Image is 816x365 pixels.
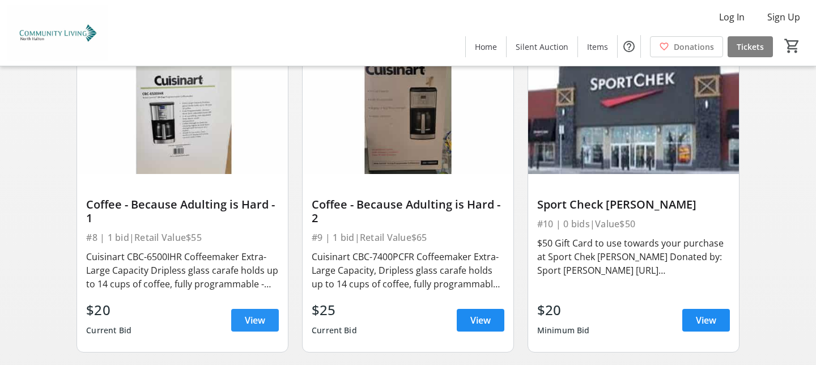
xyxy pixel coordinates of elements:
div: Current Bid [312,320,357,341]
div: Sport Check [PERSON_NAME] [537,198,730,211]
span: Items [587,41,608,53]
a: Tickets [728,36,773,57]
div: Minimum Bid [537,320,590,341]
span: Silent Auction [516,41,568,53]
div: Cuisinart CBC-6500IHR Coffeemaker Extra-Large Capacity Dripless glass carafe holds up to 14 cups ... [86,250,279,291]
a: View [457,309,504,332]
div: #8 | 1 bid | Retail Value $55 [86,230,279,245]
div: #10 | 0 bids | Value $50 [537,216,730,232]
span: Sign Up [767,10,800,24]
button: Cart [782,36,802,56]
span: View [245,313,265,327]
div: #9 | 1 bid | Retail Value $65 [312,230,504,245]
span: Log In [719,10,745,24]
a: Silent Auction [507,36,577,57]
img: Sport Check Milton [528,56,739,174]
span: View [470,313,491,327]
span: View [696,313,716,327]
a: Donations [650,36,723,57]
span: Donations [674,41,714,53]
div: $50 Gift Card to use towards your purchase at Sport Chek [PERSON_NAME] Donated by: Sport [PERSON_... [537,236,730,277]
button: Log In [710,8,754,26]
div: Cuisinart CBC-7400PCFR Coffeemaker Extra-Large Capacity, Dripless glass carafe holds up to 14 cup... [312,250,504,291]
div: Coffee - Because Adulting is Hard - 1 [86,198,279,225]
div: $25 [312,300,357,320]
div: $20 [537,300,590,320]
a: View [231,309,279,332]
button: Help [618,35,640,58]
button: Sign Up [758,8,809,26]
img: Coffee - Because Adulting is Hard - 1 [77,56,288,174]
span: Tickets [737,41,764,53]
div: Current Bid [86,320,131,341]
div: $20 [86,300,131,320]
a: View [682,309,730,332]
img: Community Living North Halton's Logo [7,5,108,61]
span: Home [475,41,497,53]
div: Coffee - Because Adulting is Hard - 2 [312,198,504,225]
a: Items [578,36,617,57]
a: Home [466,36,506,57]
img: Coffee - Because Adulting is Hard - 2 [303,56,513,174]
